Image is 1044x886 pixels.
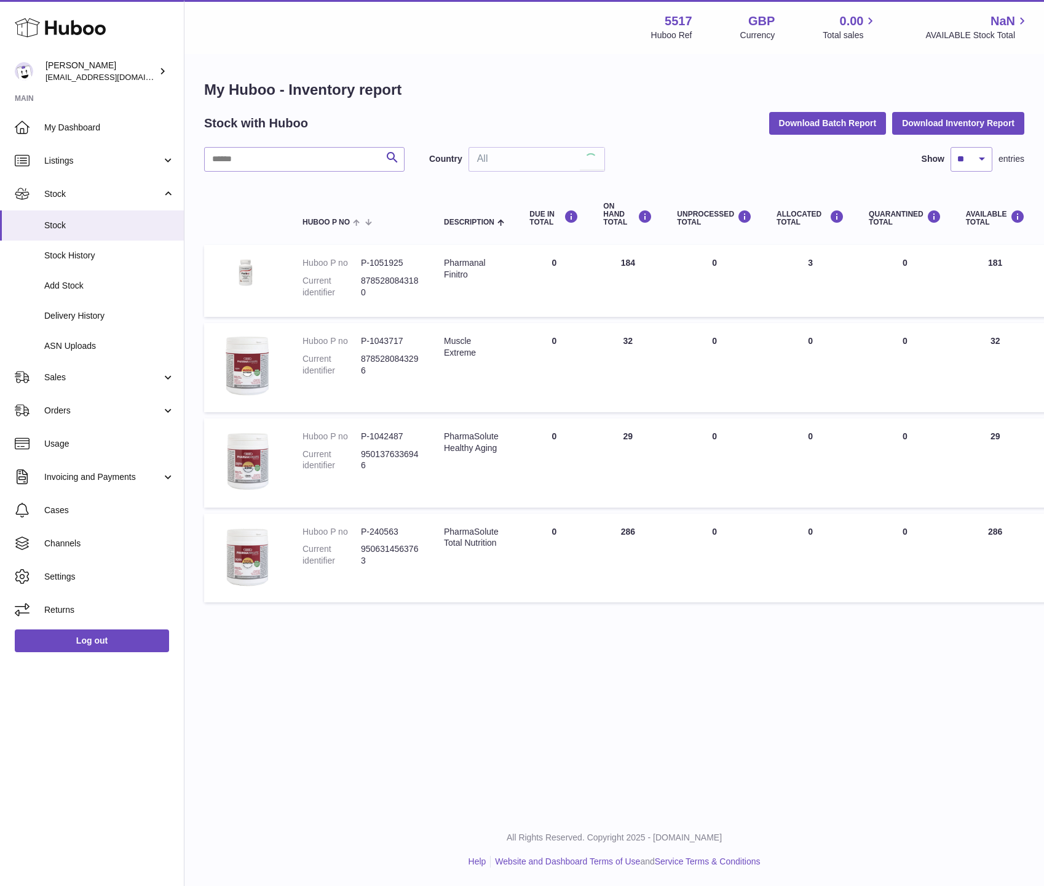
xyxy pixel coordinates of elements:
[529,210,579,226] div: DUE IN TOTAL
[740,30,775,41] div: Currency
[591,418,665,508] td: 29
[651,30,692,41] div: Huboo Ref
[361,431,419,442] dd: P-1042487
[216,526,278,588] img: product image
[966,210,1025,226] div: AVAILABLE Total
[361,257,419,269] dd: P-1051925
[194,832,1034,844] p: All Rights Reserved. Copyright 2025 - [DOMAIN_NAME]
[361,526,419,538] dd: P-240563
[922,153,944,165] label: Show
[361,449,419,472] dd: 9501376336946
[517,245,591,317] td: 0
[361,275,419,298] dd: 8785280843180
[517,323,591,412] td: 0
[517,418,591,508] td: 0
[216,335,278,397] img: product image
[903,258,908,268] span: 0
[999,153,1024,165] span: entries
[44,405,162,417] span: Orders
[303,335,361,347] dt: Huboo P no
[954,418,1037,508] td: 29
[44,155,162,167] span: Listings
[444,526,505,549] div: PharmaSolute Total Nutrition
[44,250,175,261] span: Stock History
[591,514,665,603] td: 286
[361,543,419,567] dd: 9506314563763
[903,336,908,346] span: 0
[954,323,1037,412] td: 32
[15,629,169,652] a: Log out
[204,115,308,132] h2: Stock with Huboo
[44,188,162,200] span: Stock
[665,418,764,508] td: 0
[44,220,175,231] span: Stock
[764,514,856,603] td: 0
[45,72,181,82] span: [EMAIL_ADDRESS][DOMAIN_NAME]
[303,526,361,538] dt: Huboo P no
[444,257,505,281] div: Pharmanal Finitro
[823,13,877,41] a: 0.00 Total sales
[44,604,175,616] span: Returns
[591,245,665,317] td: 184
[591,323,665,412] td: 32
[665,514,764,603] td: 0
[665,323,764,412] td: 0
[777,210,844,226] div: ALLOCATED Total
[303,449,361,472] dt: Current identifier
[665,245,764,317] td: 0
[44,538,175,549] span: Channels
[491,856,760,868] li: and
[925,13,1029,41] a: NaN AVAILABLE Stock Total
[303,543,361,567] dt: Current identifier
[444,431,505,454] div: PharmaSolute Healthy Aging
[45,60,156,83] div: [PERSON_NAME]
[303,218,350,226] span: Huboo P no
[840,13,864,30] span: 0.00
[44,505,175,516] span: Cases
[925,30,1029,41] span: AVAILABLE Stock Total
[303,431,361,442] dt: Huboo P no
[903,527,908,537] span: 0
[429,153,462,165] label: Country
[869,210,941,226] div: QUARANTINED Total
[764,323,856,412] td: 0
[44,372,162,383] span: Sales
[769,112,887,134] button: Download Batch Report
[665,13,692,30] strong: 5517
[44,280,175,292] span: Add Stock
[954,245,1037,317] td: 181
[444,335,505,359] div: Muscle Extreme
[303,257,361,269] dt: Huboo P no
[44,438,175,450] span: Usage
[603,202,652,227] div: ON HAND Total
[764,418,856,508] td: 0
[361,353,419,377] dd: 8785280843296
[44,571,175,583] span: Settings
[204,80,1024,100] h1: My Huboo - Inventory report
[44,340,175,352] span: ASN Uploads
[44,122,175,134] span: My Dashboard
[44,310,175,322] span: Delivery History
[677,210,752,226] div: UNPROCESSED Total
[517,514,591,603] td: 0
[903,431,908,441] span: 0
[655,856,761,866] a: Service Terms & Conditions
[15,62,33,81] img: alessiavanzwolle@hotmail.com
[303,353,361,377] dt: Current identifier
[748,13,775,30] strong: GBP
[764,245,856,317] td: 3
[892,112,1024,134] button: Download Inventory Report
[216,431,278,492] img: product image
[823,30,877,41] span: Total sales
[954,514,1037,603] td: 286
[216,257,278,289] img: product image
[303,275,361,298] dt: Current identifier
[44,471,162,483] span: Invoicing and Payments
[469,856,486,866] a: Help
[361,335,419,347] dd: P-1043717
[991,13,1015,30] span: NaN
[444,218,494,226] span: Description
[495,856,640,866] a: Website and Dashboard Terms of Use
